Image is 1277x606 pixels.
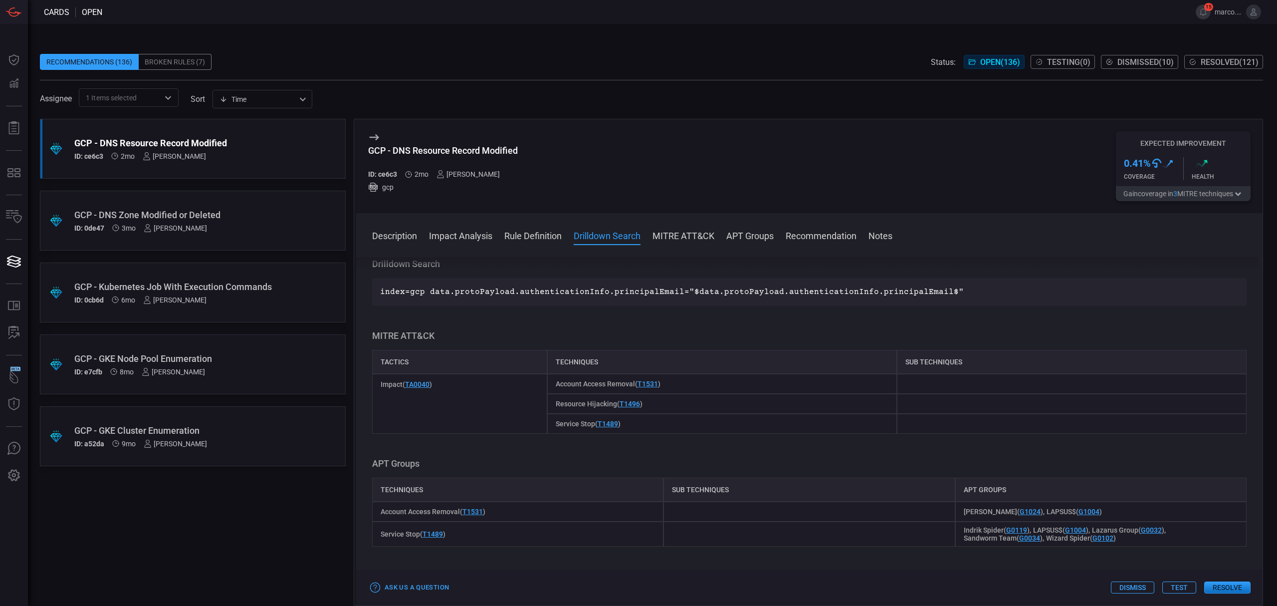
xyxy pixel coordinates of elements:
[2,437,26,461] button: Ask Us A Question
[663,478,955,502] div: Sub techniques
[142,368,205,376] div: [PERSON_NAME]
[2,294,26,318] button: Rule Catalog
[620,400,640,408] a: T1496
[219,94,296,104] div: Time
[380,286,1239,298] p: index=gcp data.protoPayload.authenticationInfo.principalEmail="$data.protoPayload.authenticationI...
[120,368,134,376] span: Dec 25, 2024 6:03 AM
[1192,173,1251,180] div: Health
[368,182,518,192] div: gcp
[372,350,547,374] div: Tactics
[143,152,206,160] div: [PERSON_NAME]
[82,7,102,17] span: open
[372,478,663,502] div: Techniques
[964,534,1043,542] span: Sandworm Team ( )
[436,170,500,178] div: [PERSON_NAME]
[74,425,273,436] div: GCP - GKE Cluster Enumeration
[74,368,102,376] h5: ID: e7cfb
[652,229,714,241] button: MITRE ATT&CK
[40,94,72,103] span: Assignee
[1124,173,1183,180] div: Coverage
[1101,55,1178,69] button: Dismissed(10)
[1046,534,1116,542] span: Wizard Spider ( )
[423,530,443,538] a: T1489
[1092,526,1164,534] span: Lazarus Group ( )
[1047,57,1090,67] span: Testing ( 0 )
[556,420,621,428] span: Service Stop ( )
[964,526,1030,534] span: Indrik Spider ( )
[1204,3,1213,11] span: 15
[368,145,518,156] div: GCP - DNS Resource Record Modified
[1117,57,1174,67] span: Dismissed ( 10 )
[1111,582,1154,594] button: Dismiss
[74,296,104,304] h5: ID: 0cb6d
[1078,508,1099,516] a: G1004
[2,392,26,416] button: Threat Intelligence
[74,440,104,448] h5: ID: a52da
[556,400,642,408] span: Resource Hijacking ( )
[40,54,139,70] div: Recommendations (136)
[429,229,492,241] button: Impact Analysis
[1031,55,1095,69] button: Testing(0)
[1065,526,1086,534] a: G1004
[74,138,273,148] div: GCP - DNS Resource Record Modified
[74,152,103,160] h5: ID: ce6c3
[504,229,562,241] button: Rule Definition
[161,91,175,105] button: Open
[381,380,432,388] span: Impact ( )
[122,224,136,232] span: Jun 09, 2025 5:41 AM
[121,296,135,304] span: Mar 11, 2025 5:37 AM
[955,478,1247,502] div: APT Groups
[1201,57,1259,67] span: Resolved ( 121 )
[1033,526,1088,534] span: LAPSUS$ ( )
[1092,534,1113,542] a: G0102
[1006,526,1027,534] a: G0119
[191,94,205,104] label: sort
[144,224,207,232] div: [PERSON_NAME]
[1184,55,1263,69] button: Resolved(121)
[74,210,273,220] div: GCP - DNS Zone Modified or Deleted
[1162,582,1196,594] button: Test
[381,508,485,516] span: Account Access Removal ( )
[74,224,104,232] h5: ID: 0de47
[2,48,26,72] button: Dashboard
[405,380,429,388] a: TA0040
[2,321,26,345] button: ALERT ANALYSIS
[1215,8,1242,16] span: marco.[PERSON_NAME]
[74,282,273,292] div: GCP - Kubernetes Job With Execution Commands
[2,464,26,488] button: Preferences
[143,296,207,304] div: [PERSON_NAME]
[368,170,397,178] h5: ID: ce6c3
[786,229,856,241] button: Recommendation
[598,420,618,428] a: T1489
[980,57,1020,67] span: Open ( 136 )
[2,116,26,140] button: Reports
[462,508,483,516] a: T1531
[368,580,451,596] button: Ask Us a Question
[1173,190,1177,198] span: 3
[2,365,26,389] button: Wingman
[2,161,26,185] button: MITRE - Detection Posture
[372,229,417,241] button: Description
[574,229,640,241] button: Drilldown Search
[964,55,1025,69] button: Open(136)
[1196,4,1211,19] button: 15
[122,440,136,448] span: Dec 11, 2024 6:22 AM
[2,205,26,229] button: Inventory
[372,330,1247,342] h3: MITRE ATT&CK
[931,57,956,67] span: Status:
[415,170,428,178] span: Jun 25, 2025 6:18 AM
[381,530,445,538] span: Service Stop ( )
[1204,582,1251,594] button: Resolve
[1020,508,1041,516] a: G1024
[547,350,897,374] div: Techniques
[726,229,774,241] button: APT Groups
[121,152,135,160] span: Jun 25, 2025 6:18 AM
[868,229,892,241] button: Notes
[964,508,1043,516] span: [PERSON_NAME] ( )
[1019,534,1040,542] a: G0034
[144,440,207,448] div: [PERSON_NAME]
[86,93,137,103] span: 1 Items selected
[556,380,660,388] span: Account Access Removal ( )
[897,350,1247,374] div: Sub Techniques
[1116,139,1251,147] h5: Expected Improvement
